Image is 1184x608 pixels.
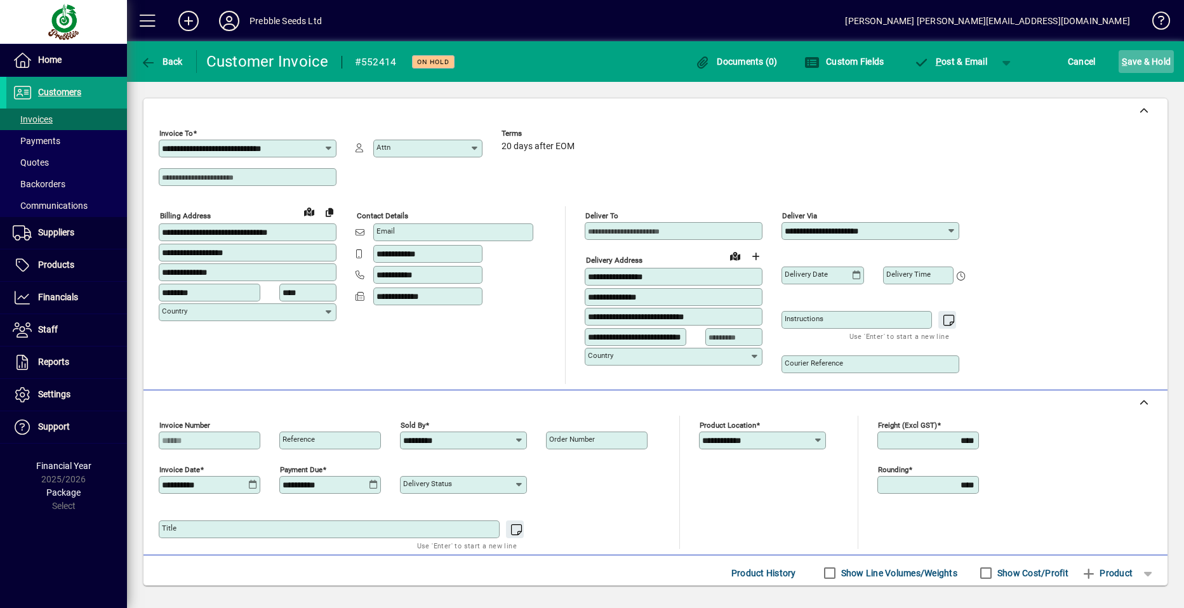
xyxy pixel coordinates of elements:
div: #552414 [355,52,397,72]
span: Financials [38,292,78,302]
span: Package [46,487,81,498]
mat-label: Order number [549,435,595,444]
span: On hold [417,58,449,66]
mat-label: Product location [700,421,756,430]
span: ost & Email [914,56,987,67]
button: Back [137,50,186,73]
mat-label: Attn [376,143,390,152]
a: Suppliers [6,217,127,249]
mat-label: Payment due [280,465,323,474]
span: Support [38,421,70,432]
mat-label: Deliver via [782,211,817,220]
span: Financial Year [36,461,91,471]
span: Staff [38,324,58,334]
a: Communications [6,195,127,216]
button: Save & Hold [1119,50,1174,73]
mat-label: Sold by [401,421,425,430]
button: Profile [209,10,249,32]
mat-label: Courier Reference [785,359,843,367]
a: Products [6,249,127,281]
mat-label: Freight (excl GST) [878,421,937,430]
span: Cancel [1068,51,1096,72]
span: Reports [38,357,69,367]
span: Back [140,56,183,67]
button: Copy to Delivery address [319,202,340,222]
button: Add [168,10,209,32]
a: Staff [6,314,127,346]
mat-label: Instructions [785,314,823,323]
span: Custom Fields [804,56,884,67]
span: Product [1081,563,1133,583]
span: Invoices [13,114,53,124]
button: Post & Email [907,50,994,73]
button: Product [1075,562,1139,585]
button: Cancel [1065,50,1099,73]
span: Products [38,260,74,270]
span: Customers [38,87,81,97]
span: Terms [502,129,578,138]
span: Communications [13,201,88,211]
a: Invoices [6,109,127,130]
a: Financials [6,282,127,314]
mat-label: Country [162,307,187,315]
a: Quotes [6,152,127,173]
mat-label: Country [588,351,613,360]
span: P [936,56,941,67]
a: View on map [725,246,745,266]
a: Support [6,411,127,443]
a: Reports [6,347,127,378]
div: Prebble Seeds Ltd [249,11,322,31]
mat-label: Deliver To [585,211,618,220]
button: Product History [726,562,801,585]
span: Backorders [13,179,65,189]
button: Documents (0) [692,50,781,73]
span: Payments [13,136,60,146]
a: Home [6,44,127,76]
button: Choose address [745,246,766,267]
a: Settings [6,379,127,411]
div: Customer Invoice [206,51,329,72]
mat-label: Delivery status [403,479,452,488]
label: Show Cost/Profit [995,567,1068,579]
span: Documents (0) [695,56,778,67]
mat-label: Reference [283,435,315,444]
a: Knowledge Base [1143,3,1168,44]
mat-label: Rounding [878,465,908,474]
button: Custom Fields [801,50,888,73]
mat-label: Delivery time [886,270,931,279]
span: Quotes [13,157,49,168]
mat-hint: Use 'Enter' to start a new line [417,538,517,553]
span: ave & Hold [1122,51,1171,72]
a: Backorders [6,173,127,195]
span: S [1122,56,1127,67]
mat-label: Title [162,524,176,532]
mat-label: Email [376,227,395,235]
app-page-header-button: Back [127,50,197,73]
span: Home [38,55,62,65]
a: Payments [6,130,127,152]
div: [PERSON_NAME] [PERSON_NAME][EMAIL_ADDRESS][DOMAIN_NAME] [845,11,1130,31]
a: View on map [299,201,319,221]
label: Show Line Volumes/Weights [839,567,957,579]
span: 20 days after EOM [502,142,575,152]
mat-label: Invoice number [159,421,210,430]
span: Suppliers [38,227,74,237]
span: Settings [38,389,70,399]
span: Product History [731,563,796,583]
mat-label: Delivery date [785,270,828,279]
mat-label: Invoice date [159,465,200,474]
mat-label: Invoice To [159,129,193,138]
mat-hint: Use 'Enter' to start a new line [849,329,949,343]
